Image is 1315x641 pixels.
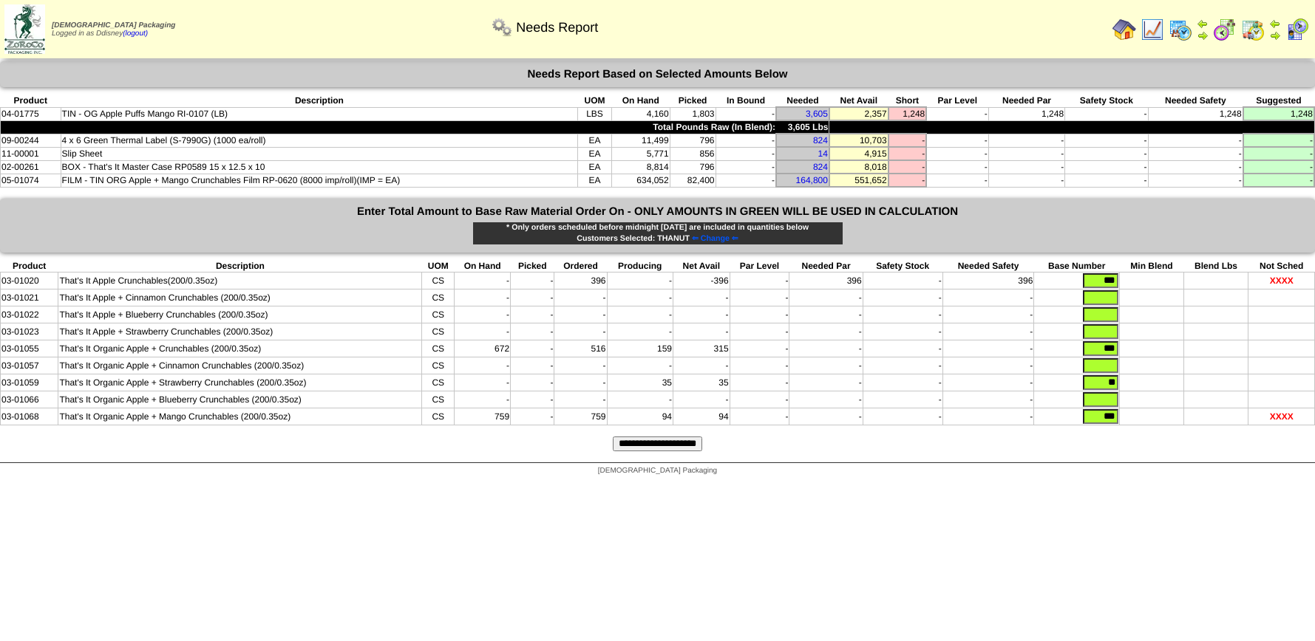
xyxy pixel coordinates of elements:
[1248,272,1315,289] td: XXXX
[789,340,863,357] td: -
[863,272,942,289] td: -
[511,408,554,425] td: -
[58,306,422,323] td: That's It Apple + Blueberry Crunchables (200/0.35oz)
[1,120,829,134] td: Total Pounds Raw (In Blend): 3,605 Lbs
[926,160,988,174] td: -
[670,134,716,147] td: 796
[942,374,1034,391] td: -
[61,147,578,160] td: Slip Sheet
[1241,18,1265,41] img: calendarinout.gif
[511,272,554,289] td: -
[1248,260,1315,272] th: Not Sched
[673,340,730,357] td: 315
[607,323,673,340] td: -
[716,107,776,120] td: -
[58,357,422,374] td: That's It Organic Apple + Cinnamon Crunchables (200/0.35oz)
[988,134,1064,147] td: -
[829,107,888,120] td: 2,357
[1,134,61,147] td: 09-00244
[607,289,673,306] td: -
[61,134,578,147] td: 4 x 6 Green Thermal Label (S-7990G) (1000 ea/roll)
[422,306,455,323] td: CS
[1120,260,1184,272] th: Min Blend
[455,391,511,408] td: -
[511,260,554,272] th: Picked
[813,135,828,145] a: 824
[1243,107,1314,120] td: 1,248
[888,160,927,174] td: -
[554,374,607,391] td: -
[863,289,942,306] td: -
[942,306,1034,323] td: -
[1243,174,1314,187] td: -
[61,95,578,107] th: Description
[58,323,422,340] td: That's It Apple + Strawberry Crunchables (200/0.35oz)
[1065,134,1148,147] td: -
[455,374,511,391] td: -
[554,391,607,408] td: -
[988,95,1064,107] th: Needed Par
[598,467,717,475] span: [DEMOGRAPHIC_DATA] Packaging
[511,289,554,306] td: -
[422,357,455,374] td: CS
[813,162,828,172] a: 824
[863,323,942,340] td: -
[607,374,673,391] td: 35
[863,357,942,374] td: -
[673,260,730,272] th: Net Avail
[716,160,776,174] td: -
[578,160,612,174] td: EA
[58,408,422,425] td: That's It Organic Apple + Mango Crunchables (200/0.35oz)
[1141,18,1164,41] img: line_graph.gif
[673,408,730,425] td: 94
[942,340,1034,357] td: -
[1243,134,1314,147] td: -
[511,340,554,357] td: -
[789,323,863,340] td: -
[554,306,607,323] td: -
[926,134,988,147] td: -
[58,374,422,391] td: That's It Organic Apple + Strawberry Crunchables (200/0.35oz)
[422,289,455,306] td: CS
[1183,260,1248,272] th: Blend Lbs
[673,306,730,323] td: -
[1112,18,1136,41] img: home.gif
[1148,160,1243,174] td: -
[1169,18,1192,41] img: calendarprod.gif
[611,160,670,174] td: 8,814
[988,160,1064,174] td: -
[926,107,988,120] td: -
[455,357,511,374] td: -
[942,272,1034,289] td: 396
[554,357,607,374] td: -
[1,340,58,357] td: 03-01055
[455,323,511,340] td: -
[1,260,58,272] th: Product
[1,289,58,306] td: 03-01021
[4,4,45,54] img: zoroco-logo-small.webp
[789,374,863,391] td: -
[988,174,1064,187] td: -
[673,391,730,408] td: -
[52,21,175,38] span: Logged in as Ddisney
[1065,107,1148,120] td: -
[926,147,988,160] td: -
[806,109,828,119] a: 3,605
[1269,18,1281,30] img: arrowleft.gif
[472,222,843,245] div: * Only orders scheduled before midnight [DATE] are included in quantities below Customers Selecte...
[670,160,716,174] td: 796
[730,340,789,357] td: -
[554,289,607,306] td: -
[611,95,670,107] th: On Hand
[422,260,455,272] th: UOM
[455,272,511,289] td: -
[607,260,673,272] th: Producing
[58,260,422,272] th: Description
[863,374,942,391] td: -
[1,306,58,323] td: 03-01022
[1,160,61,174] td: 02-00261
[673,272,730,289] td: -396
[863,260,942,272] th: Safety Stock
[730,408,789,425] td: -
[511,306,554,323] td: -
